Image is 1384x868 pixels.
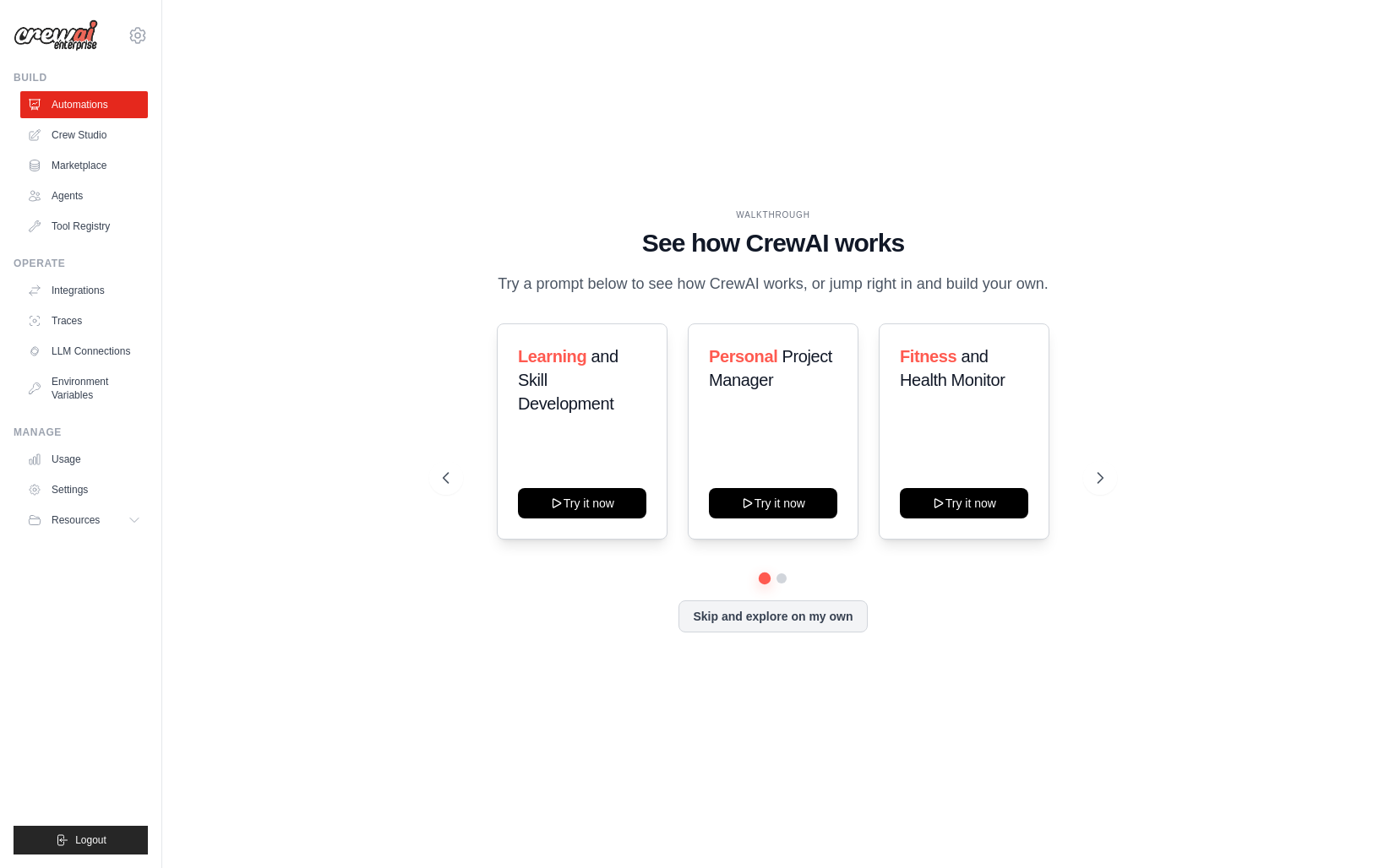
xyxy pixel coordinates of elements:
button: Resources [20,507,148,534]
button: Skip and explore on my own [678,600,867,632]
span: Personal [709,347,777,366]
span: Learning [518,347,586,366]
a: Tool Registry [20,213,148,240]
p: Try a prompt below to see how CrewAI works, or jump right in and build your own. [489,272,1057,296]
button: Logout [14,826,148,854]
div: Build [14,71,148,84]
img: Logo [14,19,98,52]
div: Operate [14,257,148,270]
a: Automations [20,91,148,118]
span: Logout [75,833,106,847]
div: WALKTHROUGH [443,209,1103,221]
button: Try it now [900,488,1028,518]
span: Resources [52,513,100,527]
span: Fitness [900,347,956,366]
a: Environment Variables [20,368,148,409]
a: Marketplace [20,152,148,179]
h1: See how CrewAI works [443,228,1103,258]
span: and Skill Development [518,347,618,413]
button: Try it now [518,488,646,518]
a: Settings [20,476,148,503]
a: Integrations [20,277,148,304]
a: Agents [20,182,148,209]
a: Crew Studio [20,122,148,149]
a: LLM Connections [20,338,148,365]
a: Usage [20,446,148,473]
button: Try it now [709,488,837,518]
a: Traces [20,307,148,334]
div: Manage [14,426,148,439]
